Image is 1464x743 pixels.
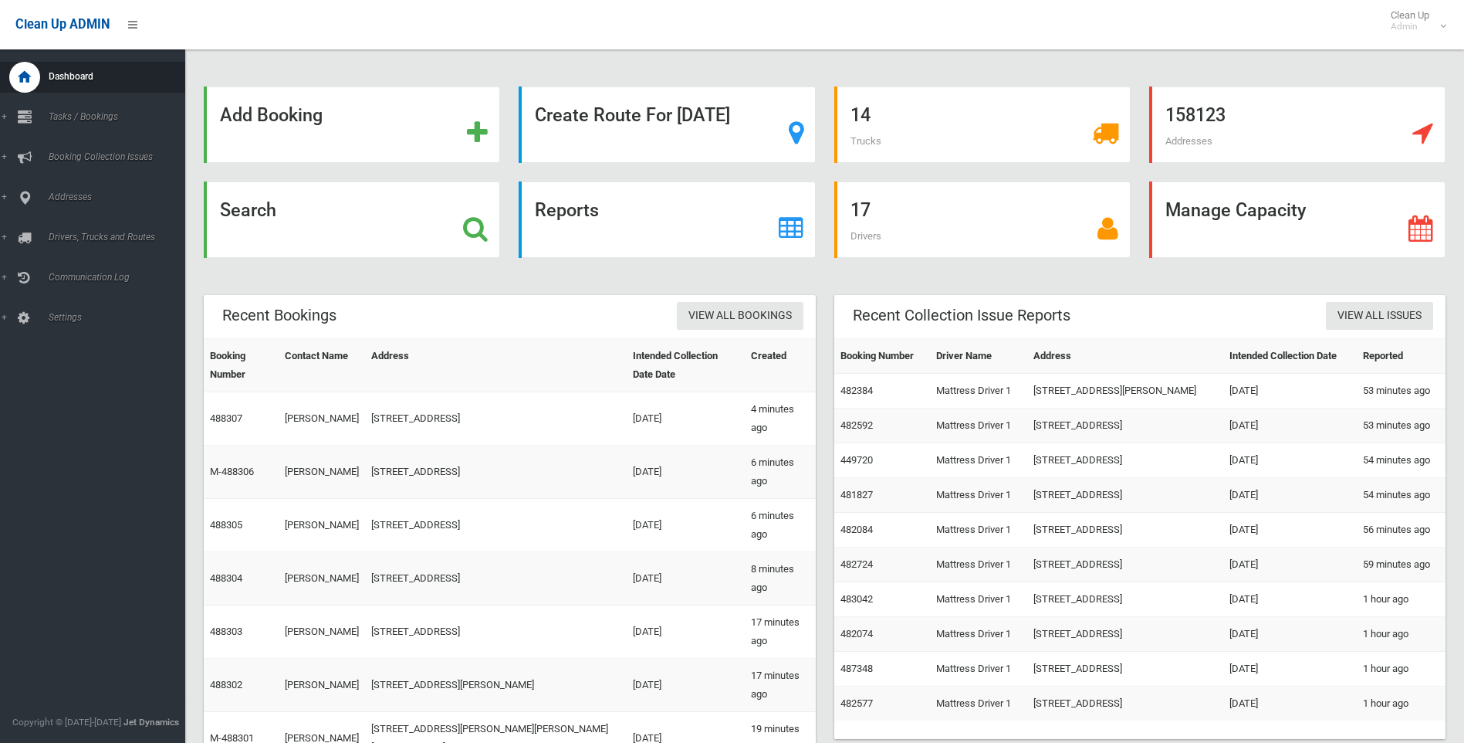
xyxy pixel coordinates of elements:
[627,446,745,499] td: [DATE]
[834,87,1131,163] a: 14 Trucks
[1027,652,1223,687] td: [STREET_ADDRESS]
[535,104,730,126] strong: Create Route For [DATE]
[745,446,816,499] td: 6 minutes ago
[930,548,1027,582] td: Mattress Driver 1
[1027,548,1223,582] td: [STREET_ADDRESS]
[220,199,276,221] strong: Search
[930,652,1027,687] td: Mattress Driver 1
[930,513,1027,548] td: Mattress Driver 1
[930,687,1027,721] td: Mattress Driver 1
[1223,374,1357,409] td: [DATE]
[1223,617,1357,652] td: [DATE]
[930,374,1027,409] td: Mattress Driver 1
[840,524,873,535] a: 482084
[1027,687,1223,721] td: [STREET_ADDRESS]
[1027,409,1223,443] td: [STREET_ADDRESS]
[1223,409,1357,443] td: [DATE]
[1357,478,1445,513] td: 54 minutes ago
[210,626,242,637] a: 488303
[834,300,1089,331] header: Recent Collection Issue Reports
[840,419,873,431] a: 482592
[745,499,816,552] td: 6 minutes ago
[220,104,323,126] strong: Add Booking
[1357,548,1445,582] td: 59 minutes ago
[44,312,197,323] span: Settings
[627,339,745,392] th: Intended Collection Date Date
[1149,182,1445,258] a: Manage Capacity
[1027,617,1223,652] td: [STREET_ADDRESS]
[627,499,745,552] td: [DATE]
[279,606,365,659] td: [PERSON_NAME]
[279,552,365,606] td: [PERSON_NAME]
[930,443,1027,478] td: Mattress Driver 1
[279,499,365,552] td: [PERSON_NAME]
[365,446,627,499] td: [STREET_ADDRESS]
[210,466,254,477] a: M-488306
[1357,513,1445,548] td: 56 minutes ago
[210,412,242,424] a: 488307
[840,489,873,500] a: 481827
[1223,582,1357,617] td: [DATE]
[1027,478,1223,513] td: [STREET_ADDRESS]
[627,659,745,712] td: [DATE]
[930,409,1027,443] td: Mattress Driver 1
[677,302,803,331] a: View All Bookings
[1223,548,1357,582] td: [DATE]
[279,446,365,499] td: [PERSON_NAME]
[365,659,627,712] td: [STREET_ADDRESS][PERSON_NAME]
[850,104,871,126] strong: 14
[745,606,816,659] td: 17 minutes ago
[44,71,197,82] span: Dashboard
[834,339,930,374] th: Booking Number
[745,659,816,712] td: 17 minutes ago
[745,392,816,446] td: 4 minutes ago
[1027,339,1223,374] th: Address
[1165,199,1306,221] strong: Manage Capacity
[1223,513,1357,548] td: [DATE]
[1357,582,1445,617] td: 1 hour ago
[930,617,1027,652] td: Mattress Driver 1
[1027,443,1223,478] td: [STREET_ADDRESS]
[840,628,873,640] a: 482074
[840,697,873,709] a: 482577
[850,135,881,147] span: Trucks
[15,17,110,32] span: Clean Up ADMIN
[1223,443,1357,478] td: [DATE]
[210,679,242,690] a: 488302
[840,663,873,674] a: 487348
[1357,374,1445,409] td: 53 minutes ago
[840,385,873,396] a: 482384
[930,582,1027,617] td: Mattress Driver 1
[44,272,197,283] span: Communication Log
[210,572,242,584] a: 488304
[1391,21,1429,32] small: Admin
[1357,617,1445,652] td: 1 hour ago
[365,552,627,606] td: [STREET_ADDRESS]
[1223,339,1357,374] th: Intended Collection Date
[365,606,627,659] td: [STREET_ADDRESS]
[930,478,1027,513] td: Mattress Driver 1
[1223,652,1357,687] td: [DATE]
[44,111,197,122] span: Tasks / Bookings
[1223,687,1357,721] td: [DATE]
[12,717,121,728] span: Copyright © [DATE]-[DATE]
[204,182,500,258] a: Search
[123,717,179,728] strong: Jet Dynamics
[1357,443,1445,478] td: 54 minutes ago
[627,392,745,446] td: [DATE]
[279,392,365,446] td: [PERSON_NAME]
[1165,104,1226,126] strong: 158123
[535,199,599,221] strong: Reports
[1165,135,1212,147] span: Addresses
[627,552,745,606] td: [DATE]
[834,182,1131,258] a: 17 Drivers
[204,339,279,392] th: Booking Number
[519,87,815,163] a: Create Route For [DATE]
[850,230,881,242] span: Drivers
[1357,687,1445,721] td: 1 hour ago
[745,552,816,606] td: 8 minutes ago
[840,454,873,466] a: 449720
[1357,409,1445,443] td: 53 minutes ago
[519,182,815,258] a: Reports
[365,339,627,392] th: Address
